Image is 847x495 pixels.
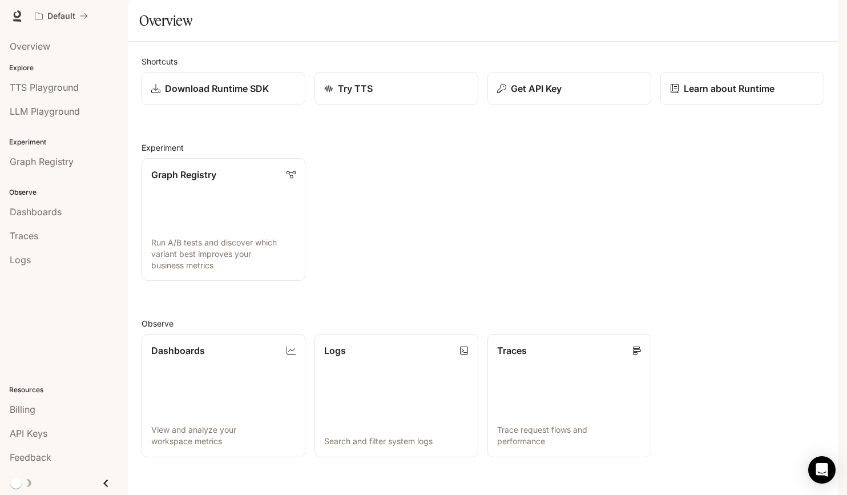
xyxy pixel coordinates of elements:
[497,424,642,447] p: Trace request flows and performance
[324,344,346,357] p: Logs
[497,344,527,357] p: Traces
[151,237,296,271] p: Run A/B tests and discover which variant best improves your business metrics
[151,168,216,182] p: Graph Registry
[684,82,775,95] p: Learn about Runtime
[314,72,478,105] a: Try TTS
[30,5,93,27] button: All workspaces
[165,82,269,95] p: Download Runtime SDK
[487,334,651,457] a: TracesTrace request flows and performance
[338,82,373,95] p: Try TTS
[314,334,478,457] a: LogsSearch and filter system logs
[142,55,824,67] h2: Shortcuts
[151,424,296,447] p: View and analyze your workspace metrics
[139,9,192,32] h1: Overview
[511,82,562,95] p: Get API Key
[142,142,824,154] h2: Experiment
[142,72,305,105] a: Download Runtime SDK
[142,317,824,329] h2: Observe
[142,158,305,281] a: Graph RegistryRun A/B tests and discover which variant best improves your business metrics
[324,436,469,447] p: Search and filter system logs
[151,344,205,357] p: Dashboards
[808,456,836,484] div: Open Intercom Messenger
[47,11,75,21] p: Default
[660,72,824,105] a: Learn about Runtime
[142,334,305,457] a: DashboardsView and analyze your workspace metrics
[487,72,651,105] button: Get API Key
